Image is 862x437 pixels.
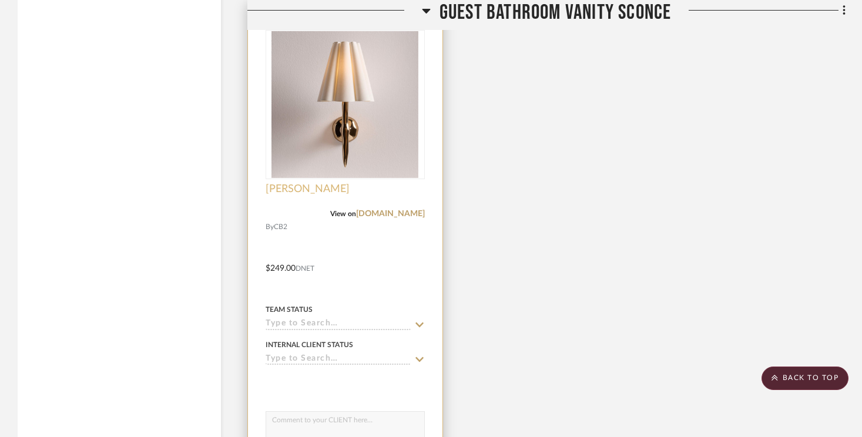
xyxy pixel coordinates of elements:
[266,339,353,350] div: Internal Client Status
[266,304,313,315] div: Team Status
[266,31,424,179] div: 0
[266,183,350,196] span: [PERSON_NAME]
[274,221,287,233] span: CB2
[356,210,425,218] a: [DOMAIN_NAME]
[266,221,274,233] span: By
[762,367,848,390] scroll-to-top-button: BACK TO TOP
[266,319,411,330] input: Type to Search…
[271,31,418,178] img: Colette Hammered
[266,354,411,365] input: Type to Search…
[330,210,356,217] span: View on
